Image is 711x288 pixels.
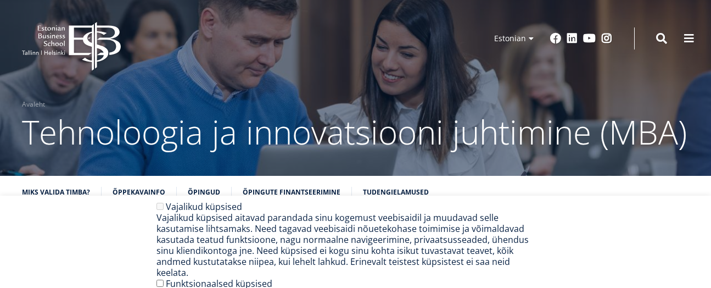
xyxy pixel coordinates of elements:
a: Miks valida TIMBA? [22,187,90,198]
span: Tehnoloogia ja innovatsiooni juhtimine (MBA) [22,109,687,154]
a: Õpingute finantseerimine [243,187,340,198]
a: Facebook [550,33,561,44]
a: Avaleht [22,99,45,110]
a: Linkedin [567,33,578,44]
a: Instagram [601,33,612,44]
label: Vajalikud küpsised [166,201,242,213]
a: Õpingud [188,187,220,198]
a: Tudengielamused [363,187,429,198]
a: Õppekavainfo [113,187,165,198]
a: Youtube [583,33,596,44]
div: Vajalikud küpsised aitavad parandada sinu kogemust veebisaidil ja muudavad selle kasutamise lihts... [156,212,530,278]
